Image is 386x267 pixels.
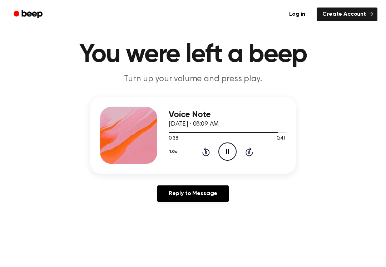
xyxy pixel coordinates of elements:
[317,8,377,21] a: Create Account
[157,185,229,202] a: Reply to Message
[169,146,179,158] button: 1.0x
[10,42,376,68] h1: You were left a beep
[282,6,312,23] a: Log in
[277,135,286,142] span: 0:41
[9,8,49,21] a: Beep
[56,73,330,85] p: Turn up your volume and press play.
[169,135,178,142] span: 0:38
[169,110,286,120] h3: Voice Note
[169,121,219,127] span: [DATE] · 08:09 AM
